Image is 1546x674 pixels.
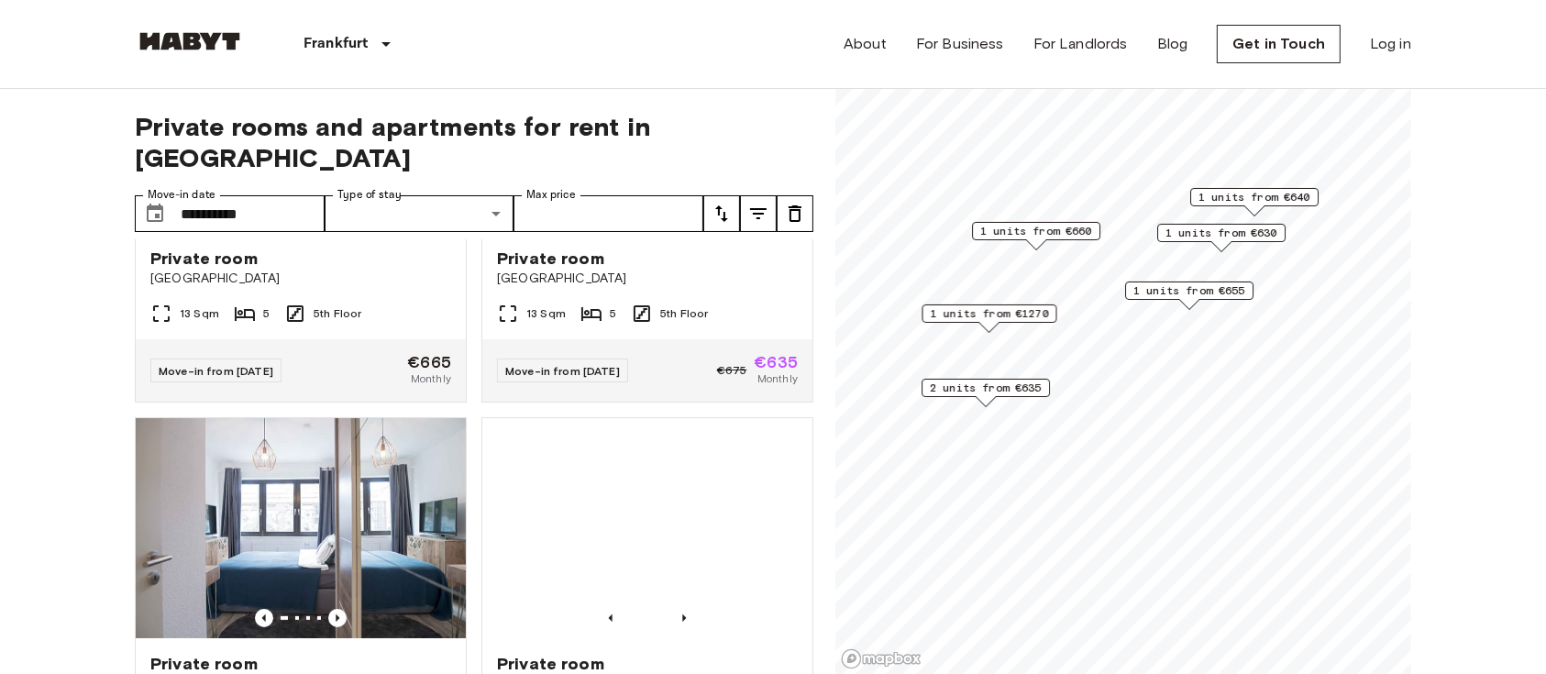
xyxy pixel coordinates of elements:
span: 1 units from €630 [1165,225,1277,241]
span: 1 units from €655 [1133,282,1245,299]
button: tune [740,195,777,232]
span: Move-in from [DATE] [159,364,273,378]
span: 5 [263,305,270,322]
a: For Landlords [1033,33,1128,55]
a: For Business [916,33,1004,55]
a: Mapbox logo [841,648,922,669]
img: Habyt [135,32,245,50]
span: €675 [717,362,747,379]
span: €635 [754,354,798,370]
span: €665 [407,354,451,370]
a: Log in [1370,33,1411,55]
span: Private room [497,248,604,270]
label: Max price [526,187,576,203]
a: Get in Touch [1217,25,1341,63]
span: 1 units from €640 [1198,189,1310,205]
span: 2 units from €635 [930,380,1042,396]
label: Move-in date [148,187,215,203]
p: Frankfurt [304,33,368,55]
div: Map marker [922,379,1050,407]
span: 5 [610,305,616,322]
span: Private rooms and apartments for rent in [GEOGRAPHIC_DATA] [135,111,813,173]
span: 13 Sqm [180,305,219,322]
button: Choose date, selected date is 24 Oct 2025 [137,195,173,232]
div: Map marker [922,304,1057,333]
span: 13 Sqm [526,305,566,322]
div: Map marker [972,222,1100,250]
div: Map marker [1125,282,1253,310]
span: Monthly [411,370,451,387]
span: [GEOGRAPHIC_DATA] [497,270,798,288]
span: [GEOGRAPHIC_DATA] [150,270,451,288]
img: Marketing picture of unit DE-04-009-002-02HF [482,418,812,638]
span: Move-in from [DATE] [505,364,620,378]
button: tune [703,195,740,232]
span: Private room [150,248,258,270]
div: Map marker [1157,224,1286,252]
button: tune [777,195,813,232]
span: 5th Floor [660,305,708,322]
span: 5th Floor [314,305,361,322]
img: Marketing picture of unit DE-04-042-001-02HF [136,418,466,638]
span: 1 units from €660 [980,223,1092,239]
div: Map marker [1190,188,1319,216]
button: Previous image [675,609,693,627]
span: 1 units from €1270 [931,305,1049,322]
button: Previous image [602,609,620,627]
button: Previous image [328,609,347,627]
a: About [844,33,887,55]
a: Blog [1157,33,1188,55]
span: Monthly [757,370,798,387]
label: Type of stay [337,187,402,203]
button: Previous image [255,609,273,627]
